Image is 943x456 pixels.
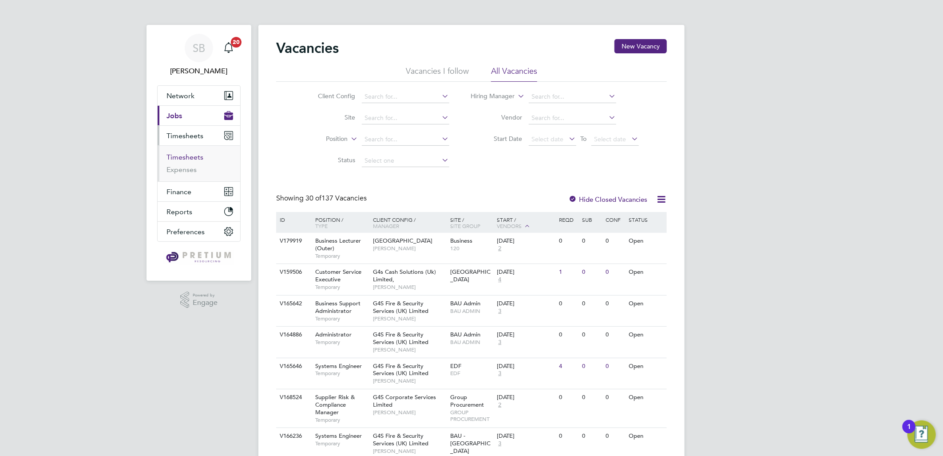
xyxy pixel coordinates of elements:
label: Status [305,156,356,164]
div: [DATE] [497,300,555,308]
span: 2 [497,245,503,252]
div: [DATE] [497,237,555,245]
span: 4 [497,276,503,284]
button: Network [158,86,240,105]
div: Open [627,264,666,280]
span: Temporary [315,416,368,424]
div: 0 [603,296,626,312]
div: [DATE] [497,363,555,370]
span: Select date [532,135,564,143]
label: Start Date [471,135,523,143]
span: [GEOGRAPHIC_DATA] [373,237,432,244]
span: Type [315,222,328,229]
span: Powered by [193,292,218,299]
span: BAU Admin [451,331,481,338]
span: BAU ADMIN [451,308,493,315]
div: Site / [448,212,495,233]
span: [PERSON_NAME] [373,346,446,353]
span: Systems Engineer [315,362,362,370]
span: 3 [497,370,503,377]
input: Search for... [529,91,616,103]
span: 3 [497,308,503,315]
div: V179919 [277,233,309,249]
div: 0 [580,389,603,406]
div: V165646 [277,358,309,375]
div: [DATE] [497,331,555,339]
div: 0 [580,327,603,343]
span: Network [166,92,194,100]
a: Go to home page [157,251,241,265]
span: Select date [594,135,626,143]
div: 0 [557,233,580,249]
span: Supplier Risk & Compliance Manager [315,393,355,416]
span: Business Lecturer (Outer) [315,237,361,252]
div: 0 [557,327,580,343]
div: 4 [557,358,580,375]
div: [DATE] [497,432,555,440]
div: V164886 [277,327,309,343]
span: Site Group [451,222,481,229]
div: ID [277,212,309,227]
div: V159506 [277,264,309,280]
input: Search for... [362,112,449,124]
span: G4S Fire & Security Services (UK) Limited [373,331,428,346]
div: 0 [603,389,626,406]
label: Client Config [305,92,356,100]
span: Systems Engineer [315,432,362,440]
span: G4S Corporate Services Limited [373,393,436,408]
div: 0 [557,296,580,312]
span: To [578,133,590,144]
a: 20 [220,34,238,62]
span: EDF [451,370,493,377]
span: Preferences [166,228,205,236]
span: G4S Fire & Security Services (UK) Limited [373,362,428,377]
div: 0 [603,233,626,249]
span: BAU - [GEOGRAPHIC_DATA] [451,432,491,455]
span: Manager [373,222,399,229]
span: Temporary [315,284,368,291]
div: Open [627,327,666,343]
span: [GEOGRAPHIC_DATA] [451,268,491,283]
input: Select one [362,155,449,167]
div: 0 [603,264,626,280]
div: 0 [580,233,603,249]
a: SB[PERSON_NAME] [157,34,241,76]
span: Sasha Baird [157,66,241,76]
div: Conf [603,212,626,227]
button: Reports [158,202,240,221]
span: 120 [451,245,493,252]
span: [PERSON_NAME] [373,377,446,384]
div: Open [627,428,666,444]
span: EDF [451,362,462,370]
span: [PERSON_NAME] [373,315,446,322]
span: 3 [497,339,503,346]
span: 3 [497,440,503,448]
div: Showing [276,194,368,203]
input: Search for... [529,112,616,124]
input: Search for... [362,91,449,103]
div: Open [627,233,666,249]
span: Administrator [315,331,352,338]
button: Open Resource Center, 1 new notification [907,420,936,449]
span: Business [451,237,473,244]
div: 0 [557,389,580,406]
div: V165642 [277,296,309,312]
h2: Vacancies [276,39,339,57]
div: [DATE] [497,268,555,276]
button: Preferences [158,222,240,241]
span: [PERSON_NAME] [373,448,446,455]
button: Jobs [158,106,240,125]
div: Open [627,389,666,406]
span: Jobs [166,112,182,120]
span: Temporary [315,252,368,260]
div: Open [627,296,666,312]
span: 2 [497,401,503,409]
nav: Main navigation [147,25,251,281]
div: Reqd [557,212,580,227]
img: pretium-logo-retina.png [164,251,234,265]
div: [DATE] [497,394,555,401]
label: Vendor [471,113,523,121]
span: Engage [193,299,218,307]
span: G4S Fire & Security Services (UK) Limited [373,432,428,447]
span: [PERSON_NAME] [373,245,446,252]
